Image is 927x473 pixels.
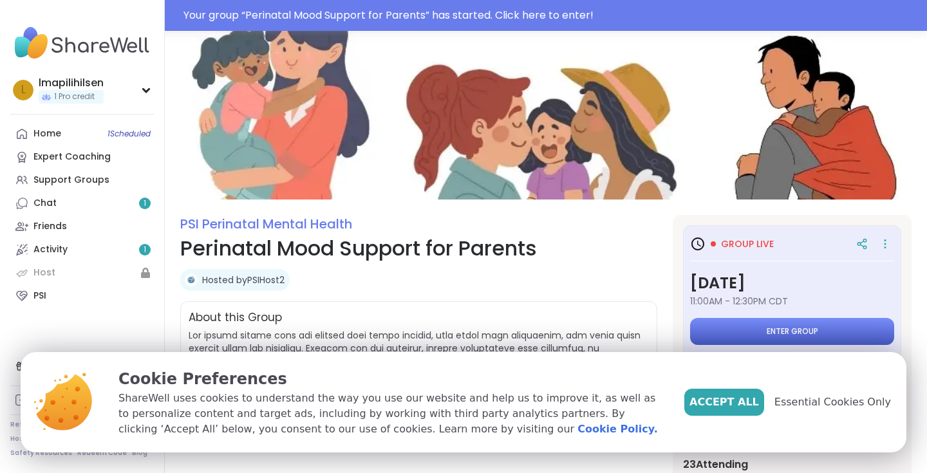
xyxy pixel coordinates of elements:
[144,245,146,255] span: 1
[10,192,154,215] a: Chat1
[684,389,764,416] button: Accept All
[54,91,95,102] span: 1 Pro credit
[10,284,154,308] a: PSI
[10,215,154,238] a: Friends
[108,129,151,139] span: 1 Scheduled
[144,198,146,209] span: 1
[10,238,154,261] a: Activity1
[690,350,794,377] button: Share this group
[180,215,352,233] a: PSI Perinatal Mental Health
[132,449,147,458] a: Blog
[10,21,154,66] img: ShareWell Nav Logo
[33,220,67,233] div: Friends
[33,266,55,279] div: Host
[577,422,657,437] a: Cookie Policy.
[185,274,198,286] img: PSIHost2
[774,394,891,410] span: Essential Cookies Only
[180,233,657,264] h1: Perinatal Mood Support for Parents
[683,457,748,472] span: 23 Attending
[10,261,154,284] a: Host
[33,151,111,163] div: Expert Coaching
[690,318,894,345] button: Enter group
[118,391,664,437] p: ShareWell uses cookies to understand the way you use our website and help us to improve it, as we...
[33,290,46,302] div: PSI
[690,295,894,308] span: 11:00AM - 12:30PM CDT
[77,449,127,458] a: Redeem Code
[189,329,649,380] span: Lor ipsumd sitame cons adi elitsed doei tempo incidid, utla etdol magn aliquaenim, adm venia quis...
[10,122,154,145] a: Home1Scheduled
[33,174,109,187] div: Support Groups
[690,272,894,295] h3: [DATE]
[39,76,104,90] div: lmapilihilsen
[10,449,72,458] a: Safety Resources
[10,145,154,169] a: Expert Coaching
[183,8,919,23] div: Your group “ Perinatal Mood Support for Parents ” has started. Click here to enter!
[165,31,927,199] img: Perinatal Mood Support for Parents cover image
[33,127,61,140] div: Home
[721,237,774,250] span: Group live
[767,326,818,337] span: Enter group
[21,82,26,98] span: l
[189,310,282,326] h2: About this Group
[33,197,57,210] div: Chat
[10,169,154,192] a: Support Groups
[202,274,285,286] a: Hosted byPSIHost2
[689,394,759,410] span: Accept All
[33,243,68,256] div: Activity
[118,367,664,391] p: Cookie Preferences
